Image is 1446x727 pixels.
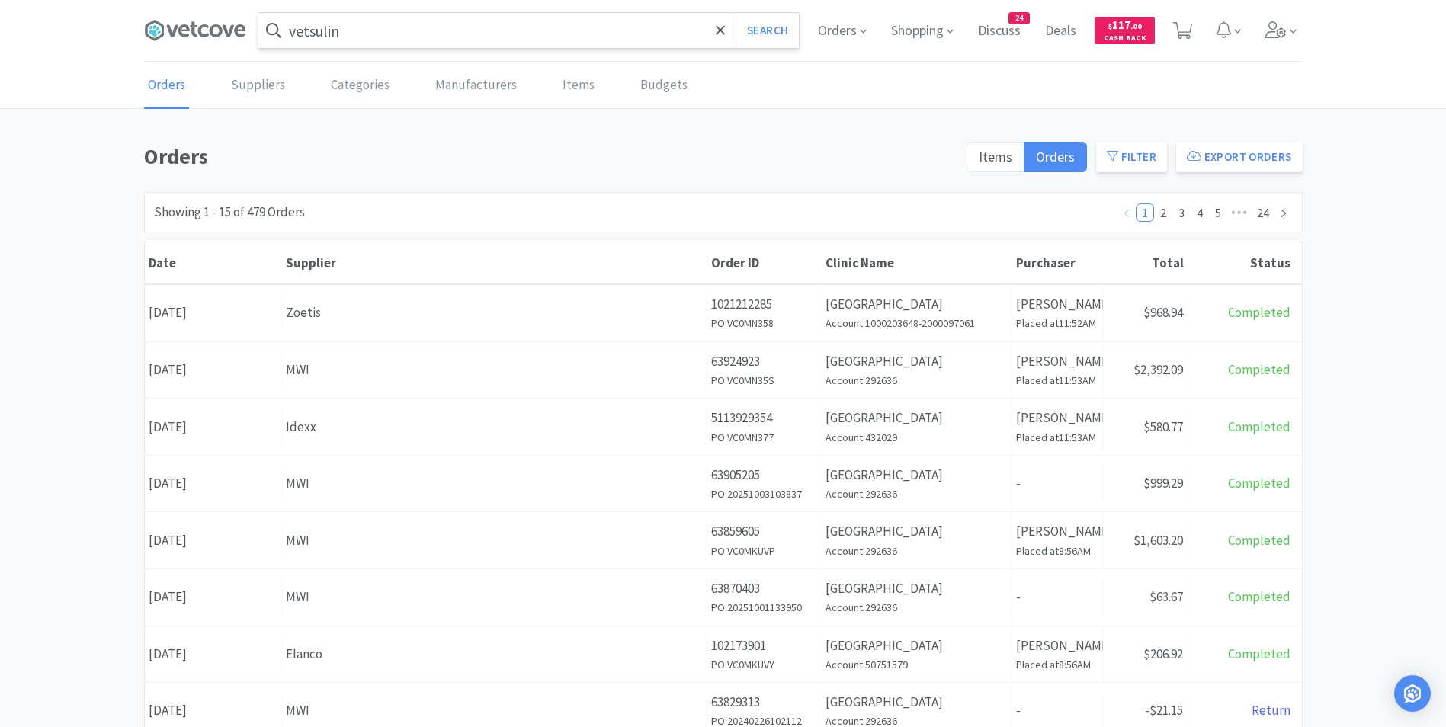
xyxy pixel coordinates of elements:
a: $117.00Cash Back [1095,10,1155,51]
p: 102173901 [711,636,817,656]
span: 117 [1108,18,1142,32]
h6: Account: 292636 [826,485,1008,502]
input: Search by item, sku, manufacturer, ingredient, size... [258,13,799,48]
span: $2,392.09 [1133,361,1183,378]
span: $968.94 [1143,304,1183,321]
p: 63859605 [711,521,817,542]
h6: Placed at 8:56AM [1016,656,1099,673]
span: 24 [1009,13,1029,24]
a: 1 [1137,204,1153,221]
span: Cash Back [1104,34,1146,44]
h6: Placed at 8:56AM [1016,543,1099,559]
p: [PERSON_NAME] [1016,636,1099,656]
div: Showing 1 - 15 of 479 Orders [154,202,305,223]
h6: Account: 292636 [826,543,1008,559]
li: Previous Page [1117,203,1136,222]
h6: Account: 292636 [826,599,1008,616]
li: 4 [1191,203,1209,222]
span: Items [979,148,1012,165]
span: . 00 [1130,21,1142,31]
span: $ [1108,21,1112,31]
p: - [1016,587,1099,607]
a: Items [559,62,598,109]
span: Completed [1228,588,1290,605]
span: ••• [1227,203,1252,222]
li: 1 [1136,203,1154,222]
p: - [1016,700,1099,721]
p: - [1016,473,1099,494]
div: Supplier [286,255,704,271]
h6: PO: VC0MN35S [711,372,817,389]
h6: PO: 20251003103837 [711,485,817,502]
div: [DATE] [145,293,282,332]
a: 3 [1173,204,1190,221]
p: [GEOGRAPHIC_DATA] [826,465,1008,485]
span: Completed [1228,361,1290,378]
h6: Account: 1000203648-2000097061 [826,315,1008,331]
div: MWI [286,360,703,380]
div: [DATE] [145,521,282,560]
span: Completed [1228,532,1290,549]
div: Open Intercom Messenger [1394,675,1431,712]
a: Deals [1039,24,1082,38]
p: 63870403 [711,578,817,599]
p: [GEOGRAPHIC_DATA] [826,578,1008,599]
div: MWI [286,587,703,607]
li: 5 [1209,203,1227,222]
h6: PO: VC0MN377 [711,429,817,446]
span: $580.77 [1143,418,1183,435]
h6: PO: VC0MN358 [711,315,817,331]
span: -$21.15 [1145,702,1183,719]
li: Next 5 Pages [1227,203,1252,222]
p: [GEOGRAPHIC_DATA] [826,351,1008,372]
h6: Account: 50751579 [826,656,1008,673]
a: Budgets [636,62,691,109]
span: Return [1252,702,1290,719]
span: $206.92 [1143,645,1183,662]
li: 24 [1252,203,1274,222]
p: [GEOGRAPHIC_DATA] [826,692,1008,713]
div: Status [1191,255,1290,271]
button: Filter [1096,142,1167,172]
p: [PERSON_NAME] [1016,294,1099,315]
div: Purchaser [1016,255,1100,271]
div: Elanco [286,644,703,665]
span: Completed [1228,418,1290,435]
div: MWI [286,530,703,551]
h6: Account: 432029 [826,429,1008,446]
span: Completed [1228,304,1290,321]
span: Orders [1036,148,1075,165]
div: [DATE] [145,464,282,503]
button: Export Orders [1176,142,1303,172]
i: icon: left [1122,209,1131,218]
span: $63.67 [1149,588,1183,605]
p: [PERSON_NAME] [1016,521,1099,542]
h6: Placed at 11:53AM [1016,372,1099,389]
p: [GEOGRAPHIC_DATA] [826,521,1008,542]
button: Search [736,13,799,48]
div: MWI [286,700,703,721]
div: [DATE] [145,578,282,617]
h6: Placed at 11:53AM [1016,429,1099,446]
p: 63924923 [711,351,817,372]
p: [GEOGRAPHIC_DATA] [826,636,1008,656]
h1: Orders [144,139,957,174]
div: [DATE] [145,635,282,674]
a: Categories [327,62,393,109]
div: Order ID [711,255,818,271]
div: Total [1108,255,1184,271]
span: Completed [1228,645,1290,662]
li: Next Page [1274,203,1293,222]
p: 1021212285 [711,294,817,315]
div: Zoetis [286,303,703,323]
p: [PERSON_NAME] [1016,408,1099,428]
div: Clinic Name [826,255,1008,271]
div: [DATE] [145,351,282,389]
h6: PO: 20251001133950 [711,599,817,616]
li: 2 [1154,203,1172,222]
p: [GEOGRAPHIC_DATA] [826,408,1008,428]
p: [GEOGRAPHIC_DATA] [826,294,1008,315]
a: 5 [1210,204,1226,221]
p: [PERSON_NAME] [1016,351,1099,372]
p: 63905205 [711,465,817,485]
